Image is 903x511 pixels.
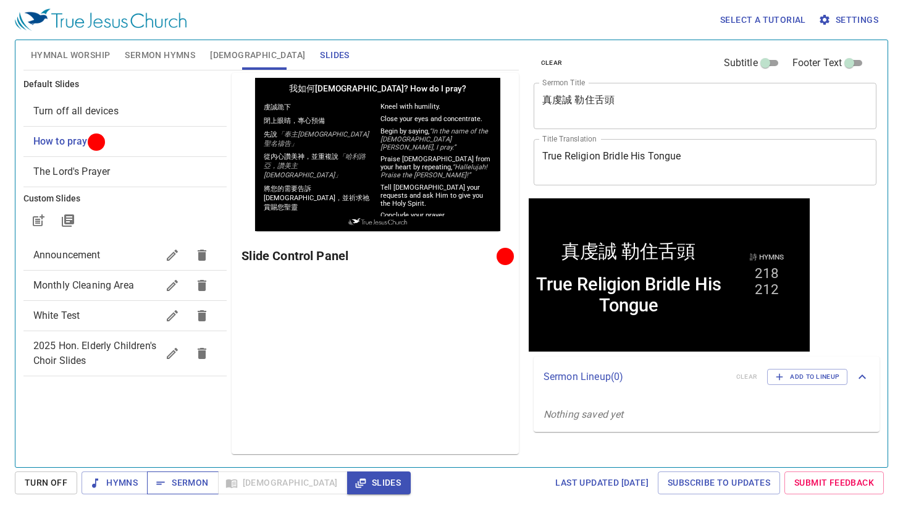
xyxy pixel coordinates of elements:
[9,74,120,102] p: 從內心讚美神，並重複說
[23,301,227,331] div: White Test
[15,471,77,494] button: Turn Off
[23,331,227,376] div: 2025 Hon. Elderly Children's Choir Slides
[794,475,874,491] span: Submit Feedback
[33,135,88,147] span: [object Object]
[15,9,187,31] img: True Jesus Church
[23,157,227,187] div: The Lord's Prayer
[767,369,847,385] button: Add to Lineup
[9,106,120,134] p: 將您的需要告訴[DEMOGRAPHIC_DATA]，並祈求祂賞賜您聖靈
[23,127,227,156] div: How to pray
[720,12,806,28] span: Select a tutorial
[23,78,227,91] h6: Default Slides
[125,25,237,33] p: Kneel with humility.
[9,25,120,34] p: 虔誠跪下
[715,9,811,32] button: Select a tutorial
[157,475,208,491] span: Sermon
[534,56,570,70] button: clear
[821,12,878,28] span: Settings
[542,94,868,117] textarea: 真虔誠 勒住舌頭
[555,475,649,491] span: Last updated [DATE]
[93,140,153,148] img: True Jesus Church
[125,77,237,101] p: Praise [DEMOGRAPHIC_DATA] from your heart by repeating,
[534,357,880,397] div: Sermon Lineup(0)clearAdd to Lineup
[125,49,237,74] p: Begin by saying,
[25,475,67,491] span: Turn Off
[544,408,624,420] i: Nothing saved yet
[658,471,780,494] a: Subscribe to Updates
[82,471,148,494] button: Hymns
[357,475,401,491] span: Slides
[125,37,237,45] p: Close your eyes and concentrate.
[816,9,883,32] button: Settings
[541,57,563,69] span: clear
[125,49,233,74] em: “In the name of the [DEMOGRAPHIC_DATA][PERSON_NAME], I pray.”
[23,271,227,300] div: Monthly Cleaning Area
[2,2,243,19] h1: 我如何[DEMOGRAPHIC_DATA]? How do I pray?
[23,192,227,206] h6: Custom Slides
[125,48,195,63] span: Sermon Hymns
[23,96,227,126] div: Turn off all devices
[31,48,111,63] span: Hymnal Worship
[241,246,501,266] h6: Slide Control Panel
[33,166,111,177] span: [object Object]
[125,133,237,150] p: Conclude your prayer with,
[33,340,156,366] span: 2025 Hon. Elderly Children's Choir Slides
[542,150,868,174] textarea: True Religion Bridle His Tongue
[724,56,758,70] span: Subtitle
[784,471,884,494] a: Submit Feedback
[544,370,726,384] p: Sermon Lineup ( 0 )
[125,85,232,101] em: “Hallelujah! Praise the [PERSON_NAME]!”
[320,48,349,63] span: Slides
[9,53,114,70] em: 「奉主[DEMOGRAPHIC_DATA]聖名禱告」
[529,198,810,352] iframe: from-child
[775,371,839,382] span: Add to Lineup
[9,38,120,48] p: 閉上眼睛，專心預備
[33,279,134,291] span: Monthly Cleaning Area
[550,471,653,494] a: Last updated [DATE]
[347,471,411,494] button: Slides
[91,475,138,491] span: Hymns
[9,75,111,101] em: 「哈利路亞，讚美主[DEMOGRAPHIC_DATA]」
[33,105,119,117] span: [object Object]
[33,310,80,321] span: White Test
[668,475,770,491] span: Subscribe to Updates
[210,48,305,63] span: [DEMOGRAPHIC_DATA]
[23,240,227,270] div: Announcement
[147,471,218,494] button: Sermon
[33,249,101,261] span: Announcement
[125,106,237,130] p: Tell [DEMOGRAPHIC_DATA] your requests and ask Him to give you the Holy Spirit.
[792,56,842,70] span: Footer Text
[9,52,120,70] p: 先說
